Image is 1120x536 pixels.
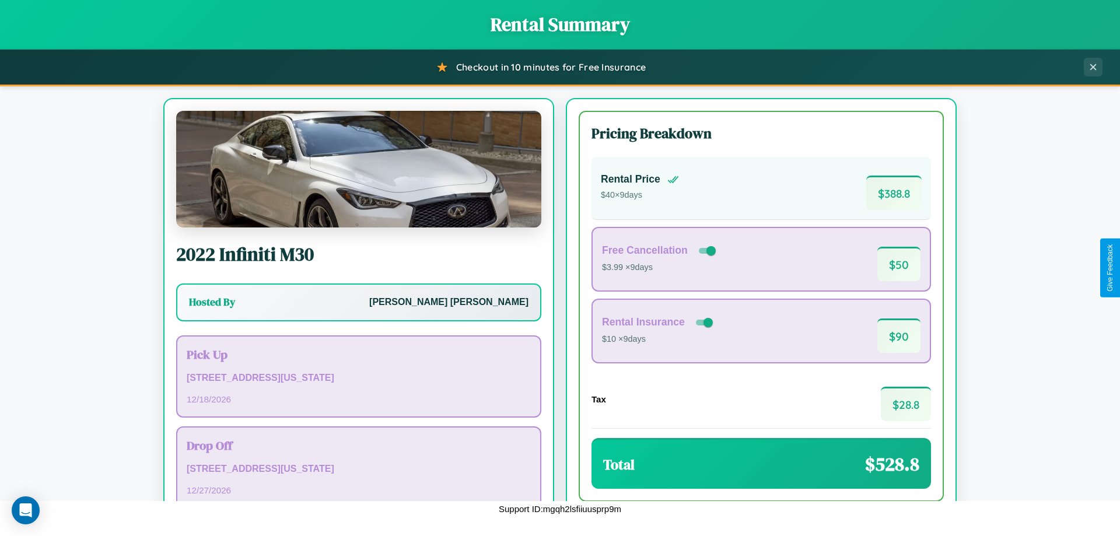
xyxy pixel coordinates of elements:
[603,455,635,474] h3: Total
[369,294,528,311] p: [PERSON_NAME] [PERSON_NAME]
[881,387,931,421] span: $ 28.8
[189,295,235,309] h3: Hosted By
[601,188,679,203] p: $ 40 × 9 days
[602,260,718,275] p: $3.99 × 9 days
[176,111,541,227] img: Infiniti M30
[877,318,921,353] span: $ 90
[12,496,40,524] div: Open Intercom Messenger
[877,247,921,281] span: $ 50
[602,332,715,347] p: $10 × 9 days
[187,370,531,387] p: [STREET_ADDRESS][US_STATE]
[187,346,531,363] h3: Pick Up
[187,461,531,478] p: [STREET_ADDRESS][US_STATE]
[499,501,621,517] p: Support ID: mgqh2lsfiiuusprp9m
[456,61,646,73] span: Checkout in 10 minutes for Free Insurance
[602,316,685,328] h4: Rental Insurance
[12,12,1108,37] h1: Rental Summary
[865,451,919,477] span: $ 528.8
[866,176,922,210] span: $ 388.8
[176,241,541,267] h2: 2022 Infiniti M30
[187,482,531,498] p: 12 / 27 / 2026
[601,173,660,185] h4: Rental Price
[187,391,531,407] p: 12 / 18 / 2026
[1106,244,1114,292] div: Give Feedback
[602,244,688,257] h4: Free Cancellation
[591,394,606,404] h4: Tax
[591,124,931,143] h3: Pricing Breakdown
[187,437,531,454] h3: Drop Off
